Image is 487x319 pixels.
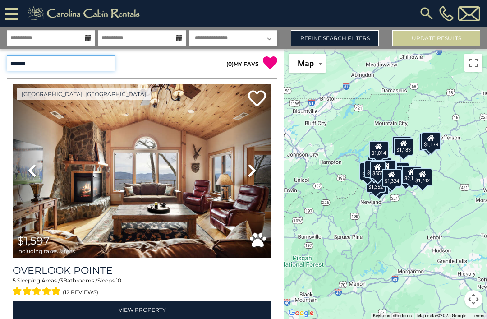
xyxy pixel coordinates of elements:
[13,277,16,284] span: 5
[13,84,271,258] img: thumbnail_163477009.jpeg
[364,160,384,178] div: $1,515
[13,277,271,298] div: Sleeping Areas / Bathrooms / Sleeps:
[286,307,316,319] img: Google
[421,132,441,150] div: $1,179
[63,287,98,298] span: (12 reviews)
[13,264,271,277] a: Overlook Pointe
[17,248,75,254] span: including taxes & fees
[377,160,396,178] div: $1,706
[437,6,456,21] a: [PHONE_NUMBER]
[413,168,432,186] div: $1,742
[472,313,484,318] a: Terms (opens in new tab)
[464,54,482,72] button: Toggle fullscreen view
[17,88,151,100] a: [GEOGRAPHIC_DATA], [GEOGRAPHIC_DATA]
[286,307,316,319] a: Open this area in Google Maps (opens a new window)
[373,313,412,319] button: Keyboard shortcuts
[60,277,63,284] span: 3
[402,166,422,184] div: $2,139
[289,54,326,73] button: Change map style
[359,162,376,180] div: $794
[226,60,259,67] a: (0)MY FAVS
[13,301,271,319] a: View Property
[17,234,50,247] span: $1,597
[369,141,389,159] div: $1,014
[392,30,480,46] button: Update Results
[464,290,482,308] button: Map camera controls
[366,175,386,193] div: $1,352
[248,89,266,109] a: Add to favorites
[394,138,413,156] div: $1,183
[116,277,121,284] span: 10
[23,5,147,23] img: Khaki-logo.png
[228,60,232,67] span: 0
[419,133,439,151] div: $1,003
[417,313,466,318] span: Map data ©2025 Google
[291,30,379,46] a: Refine Search Filters
[392,136,412,154] div: $1,469
[298,59,314,68] span: Map
[226,60,234,67] span: ( )
[390,162,409,180] div: $2,890
[418,5,435,22] img: search-regular.svg
[382,169,402,187] div: $1,324
[370,161,386,179] div: $555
